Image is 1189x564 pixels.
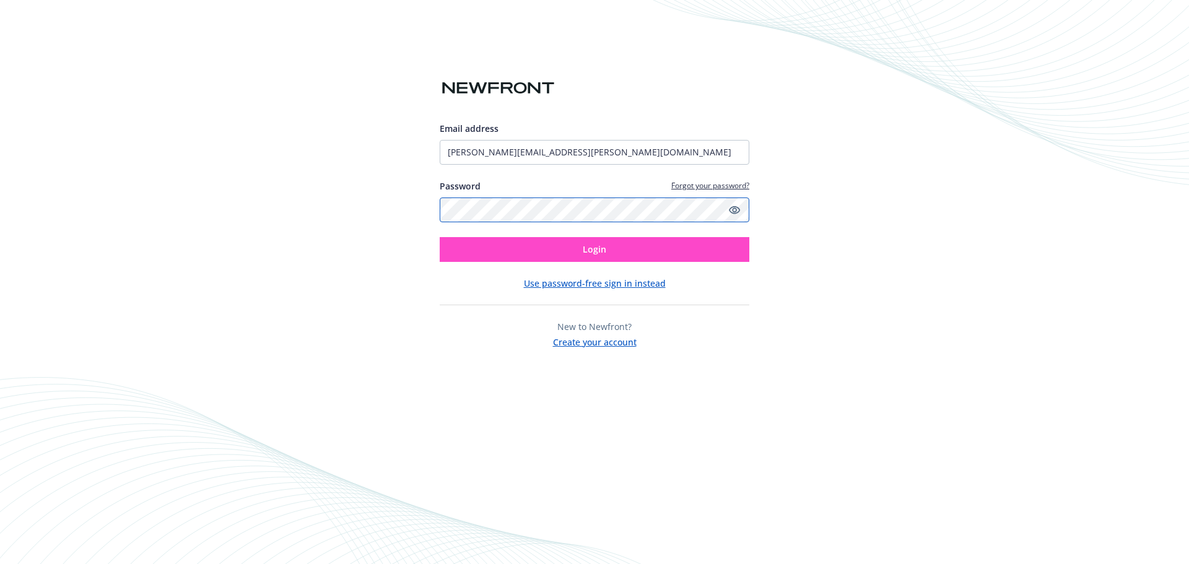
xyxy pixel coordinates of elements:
[440,237,749,262] button: Login
[440,77,557,99] img: Newfront logo
[583,243,606,255] span: Login
[727,202,742,217] a: Show password
[440,140,749,165] input: Enter your email
[524,277,666,290] button: Use password-free sign in instead
[671,180,749,191] a: Forgot your password?
[553,333,637,349] button: Create your account
[440,123,499,134] span: Email address
[557,321,632,332] span: New to Newfront?
[440,197,749,222] input: Enter your password
[440,180,481,193] label: Password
